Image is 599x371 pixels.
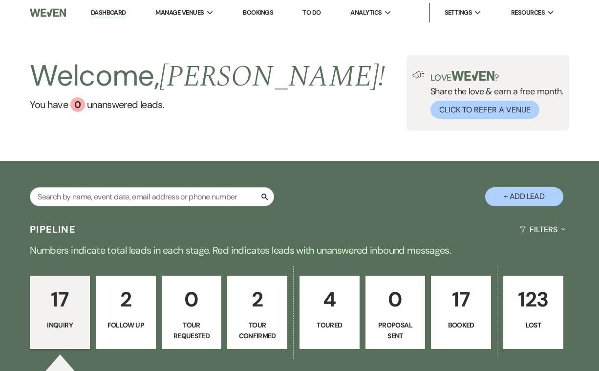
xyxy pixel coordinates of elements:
p: 0 [168,283,215,316]
span: Manage Venues [155,8,204,18]
a: 17Booked [431,276,491,349]
p: 17 [437,283,485,316]
a: 2Tour Confirmed [227,276,287,349]
p: Toured [306,320,353,330]
span: Analytics [350,8,382,18]
p: 17 [36,283,84,316]
img: Weven Logo [30,2,66,23]
p: 2 [102,283,150,316]
div: Share the love & earn a free month. [425,71,563,119]
span: Resources [511,8,545,18]
a: 17Inquiry [30,276,90,349]
span: Settings [445,8,472,18]
a: 0Proposal Sent [365,276,426,349]
p: Tour Requested [168,320,215,342]
p: 4 [306,283,353,316]
div: 0 [70,97,85,112]
span: [PERSON_NAME] ! [159,54,385,99]
p: 2 [234,283,281,316]
p: Inquiry [36,320,84,330]
input: Search by name, event date, email address or phone number [30,187,274,206]
p: Lost [510,320,557,330]
p: Love ? [430,71,563,82]
a: 0Tour Requested [162,276,222,349]
p: Tour Confirmed [234,320,281,342]
a: To Do [302,8,321,17]
p: Booked [437,320,485,330]
img: loud-speaker-illustration.svg [412,71,425,79]
p: Proposal Sent [372,320,419,342]
p: 0 [372,283,419,316]
button: + Add Lead [485,187,563,206]
a: 4Toured [299,276,360,349]
a: You have 0 unanswered leads. [30,97,385,112]
a: 123Lost [503,276,563,349]
img: weven-logo-green.svg [451,71,495,81]
a: 2Follow Up [96,276,156,349]
h2: Welcome, [30,55,385,97]
p: Follow Up [102,320,150,330]
a: Dashboard [91,8,126,18]
p: 123 [510,283,557,316]
button: Click to Refer a Venue [430,101,539,119]
h3: Pipeline [30,222,76,236]
button: Filters [515,217,569,242]
a: Bookings [243,8,273,17]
